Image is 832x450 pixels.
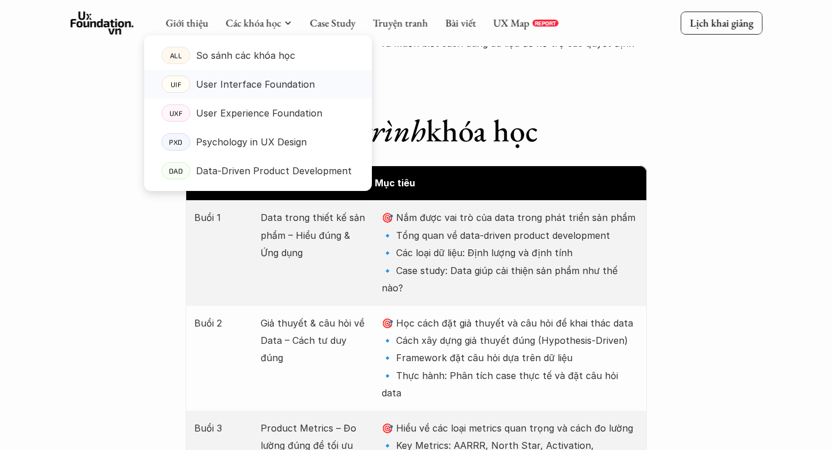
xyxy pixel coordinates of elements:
[194,314,249,332] p: Buổi 2
[196,162,352,179] p: Data-Driven Product Development
[196,104,322,122] p: User Experience Foundation
[169,138,183,146] p: PXD
[168,167,183,175] p: DAD
[225,16,281,29] a: Các khóa học
[144,156,372,185] a: DADData-Driven Product Development
[680,12,762,34] a: Lịch khai giảng
[144,70,372,99] a: UIFUser Interface Foundation
[194,209,249,226] p: Buổi 1
[261,314,370,367] p: Giả thuyết & câu hỏi về Data – Cách tư duy đúng
[194,419,249,437] p: Buổi 3
[372,16,428,29] a: Truyện tranh
[382,209,638,297] p: 🎯 Nắm được vai trò của data trong phát triển sản phẩm 🔹 Tổng quan về data-driven product developm...
[144,127,372,156] a: PXDPsychology in UX Design
[196,76,315,93] p: User Interface Foundation
[165,16,208,29] a: Giới thiệu
[170,51,182,59] p: ALL
[375,177,415,189] strong: Mục tiêu
[170,80,181,88] p: UIF
[310,16,355,29] a: Case Study
[144,41,372,70] a: ALLSo sánh các khóa học
[144,99,372,127] a: UXFUser Experience Foundation
[690,16,753,29] p: Lịch khai giảng
[445,16,476,29] a: Bài viết
[493,16,529,29] a: UX Map
[534,20,556,27] p: REPORT
[186,112,647,149] h1: khóa học
[196,133,307,151] p: Psychology in UX Design
[382,314,638,402] p: 🎯 Học cách đặt giả thuyết và câu hỏi để khai thác data 🔹 Cách xây dựng giả thuyết đúng (Hypothesi...
[196,47,295,64] p: So sánh các khóa học
[261,209,370,261] p: Data trong thiết kế sản phẩm – Hiểu đúng & Ứng dụng
[169,109,182,117] p: UXF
